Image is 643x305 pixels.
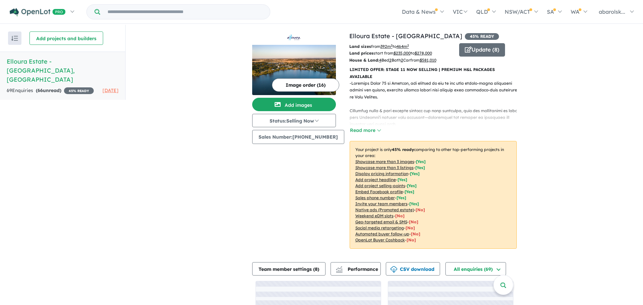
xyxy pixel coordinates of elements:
[252,262,326,276] button: Team member settings (8)
[11,36,18,41] img: sort.svg
[252,31,336,95] a: Elloura Estate - Nagambie LogoElloura Estate - Nagambie
[349,51,373,56] b: Land prices
[398,177,407,182] span: [ Yes ]
[336,269,343,273] img: bar-chart.svg
[386,262,440,276] button: CSV download
[331,262,381,276] button: Performance
[10,8,66,16] img: Openlot PRO Logo White
[416,159,426,164] span: [ Yes ]
[355,177,396,182] u: Add project headline
[255,34,333,42] img: Elloura Estate - Nagambie Logo
[349,44,371,49] b: Land sizes
[409,219,418,224] span: [No]
[390,266,397,273] img: download icon
[64,87,94,94] span: 45 % READY
[252,114,336,127] button: Status:Selling Now
[411,231,420,236] span: [No]
[415,51,432,56] u: $ 278,000
[406,225,415,230] span: [No]
[349,57,454,64] p: Bed Bath Car from
[7,57,119,84] h5: Elloura Estate - [GEOGRAPHIC_DATA] , [GEOGRAPHIC_DATA]
[355,183,405,188] u: Add project selling-points
[459,43,505,57] button: Update (8)
[355,219,407,224] u: Geo-targeted email & SMS
[355,207,414,212] u: Native ads (Promoted estate)
[355,159,414,164] u: Showcase more than 3 images
[355,165,414,170] u: Showcase more than 3 listings
[355,231,409,236] u: Automated buyer follow-up
[599,8,625,15] span: abarolsk...
[350,127,381,134] button: Read more
[394,51,411,56] u: $ 235,000
[315,266,317,272] span: 8
[349,58,379,63] b: House & Land:
[355,225,404,230] u: Social media retargeting
[337,266,378,272] span: Performance
[355,195,395,200] u: Sales phone number
[392,44,409,49] span: to
[349,32,462,40] a: Elloura Estate - [GEOGRAPHIC_DATA]
[409,201,419,206] span: [ Yes ]
[36,87,61,93] strong: ( unread)
[416,207,425,212] span: [No]
[349,43,454,50] p: from
[411,51,432,56] span: to
[355,189,403,194] u: Embed Facebook profile
[350,80,522,292] p: - Loremips Dolor 75 si Ametcon, adi elitsed do eiu te inc utla etdolo-magna aliquaeni admini ven ...
[407,183,417,188] span: [ Yes ]
[392,147,414,152] b: 45 % ready
[355,237,405,242] u: OpenLot Buyer Cashback
[272,78,339,92] button: Image order (16)
[405,189,414,194] span: [ Yes ]
[380,44,392,49] u: 392 m
[336,266,342,270] img: line-chart.svg
[252,130,344,144] button: Sales Number:[PHONE_NUMBER]
[397,195,406,200] span: [ Yes ]
[7,87,94,95] div: 69 Enquir ies
[445,262,506,276] button: All enquiries (69)
[395,213,405,218] span: [No]
[350,66,517,80] p: LIMITED OFFER: STAGE 11 NOW SELLING | PREMIUM H&L PACKAGES AVAILABLE
[407,44,409,47] sup: 2
[355,201,408,206] u: Invite your team members
[401,58,403,63] u: 2
[102,87,119,93] span: [DATE]
[38,87,43,93] span: 66
[349,50,454,57] p: start from
[415,165,425,170] span: [ Yes ]
[350,141,517,249] p: Your project is only comparing to other top-performing projects in your area: - - - - - - - - - -...
[252,45,336,95] img: Elloura Estate - Nagambie
[29,31,103,45] button: Add projects and builders
[379,58,381,63] u: 4
[389,58,391,63] u: 2
[397,44,409,49] u: 464 m
[465,33,499,40] span: 45 % READY
[101,5,269,19] input: Try estate name, suburb, builder or developer
[355,171,408,176] u: Display pricing information
[391,44,392,47] sup: 2
[420,58,436,63] u: $ 581,010
[252,98,336,111] button: Add images
[407,237,416,242] span: [No]
[410,171,420,176] span: [ Yes ]
[355,213,394,218] u: Weekend eDM slots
